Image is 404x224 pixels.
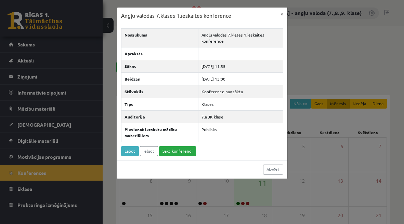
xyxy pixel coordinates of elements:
[198,110,283,123] td: 7.a JK klase
[121,85,198,98] th: Stāvoklis
[263,165,283,174] a: Aizvērt
[198,72,283,85] td: [DATE] 13:00
[121,146,139,156] a: Labot
[121,28,198,47] th: Nosaukums
[121,47,198,60] th: Apraksts
[198,60,283,72] td: [DATE] 11:55
[198,85,283,98] td: Konference nav sākta
[121,98,198,110] th: Tips
[159,146,196,156] a: Sākt konferenci
[121,60,198,72] th: Sākas
[198,98,283,110] td: Klases
[276,8,287,20] button: ×
[198,123,283,142] td: Publisks
[121,72,198,85] th: Beidzas
[140,146,158,156] a: Ielūgt
[121,12,231,20] h3: Angļu valodas 7.klases 1.ieskaites konference
[198,28,283,47] td: Angļu valodas 7.klases 1.ieskaites konference
[121,110,198,123] th: Auditorija
[121,123,198,142] th: Pievienot ierakstu mācību materiāliem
